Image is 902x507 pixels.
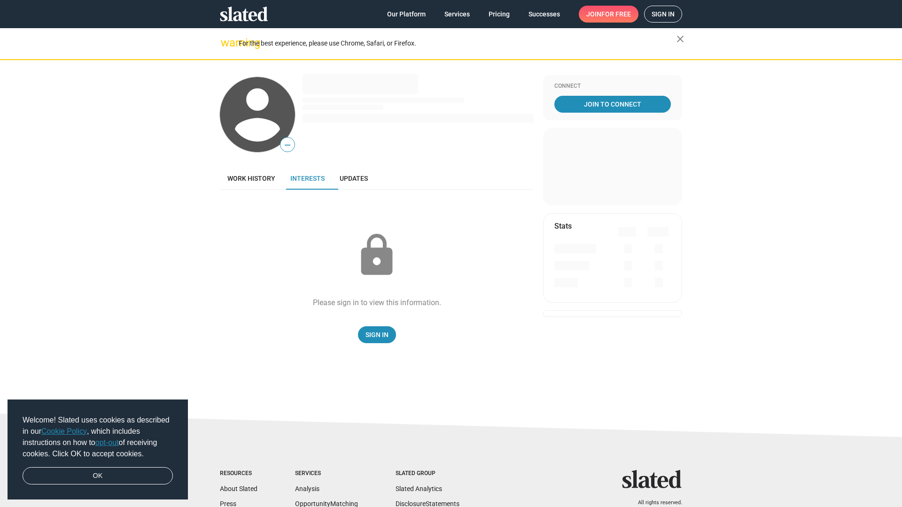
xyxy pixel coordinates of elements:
span: Services [444,6,470,23]
span: Welcome! Slated uses cookies as described in our , which includes instructions on how to of recei... [23,415,173,460]
span: Updates [340,175,368,182]
a: Successes [521,6,568,23]
span: Our Platform [387,6,426,23]
div: Services [295,470,358,477]
a: dismiss cookie message [23,467,173,485]
a: Joinfor free [579,6,638,23]
span: Join To Connect [556,96,669,113]
a: Sign in [644,6,682,23]
div: Please sign in to view this information. [313,298,441,307]
span: Sign In [365,326,389,343]
a: Interests [283,167,332,190]
a: Join To Connect [554,96,671,113]
span: for free [601,6,631,23]
a: About Slated [220,485,257,492]
a: opt-out [95,438,119,446]
span: Sign in [652,6,675,22]
a: Pricing [481,6,517,23]
span: — [280,139,295,151]
div: Slated Group [396,470,459,477]
div: cookieconsent [8,399,188,500]
div: For the best experience, please use Chrome, Safari, or Firefox. [239,37,676,50]
span: Join [586,6,631,23]
div: Connect [554,83,671,90]
a: Cookie Policy [41,427,87,435]
mat-icon: warning [221,37,232,48]
a: Updates [332,167,375,190]
a: Slated Analytics [396,485,442,492]
div: Resources [220,470,257,477]
a: Services [437,6,477,23]
span: Successes [529,6,560,23]
a: Our Platform [380,6,433,23]
span: Pricing [489,6,510,23]
a: Sign In [358,326,396,343]
a: Analysis [295,485,319,492]
span: Interests [290,175,325,182]
mat-icon: lock [353,232,400,279]
mat-icon: close [675,33,686,45]
a: Work history [220,167,283,190]
mat-card-title: Stats [554,221,572,231]
span: Work history [227,175,275,182]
